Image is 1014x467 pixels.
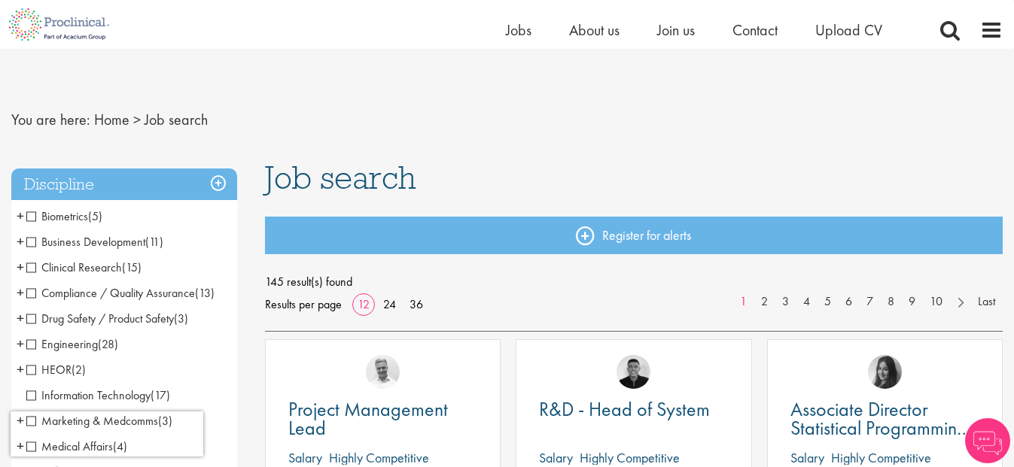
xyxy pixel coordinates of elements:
[569,20,620,40] a: About us
[880,293,902,311] a: 8
[539,396,710,422] span: R&D - Head of System
[26,336,118,352] span: Engineering
[174,311,188,326] span: (3)
[122,259,142,275] span: (15)
[11,168,237,201] h3: Discipline
[329,449,429,466] p: Highly Competitive
[790,396,973,459] span: Associate Director Statistical Programming, Oncology
[265,271,1003,293] span: 145 result(s) found
[145,234,163,250] span: (11)
[970,293,1003,311] a: Last
[26,311,174,326] span: Drug Safety / Product Safety
[133,110,141,129] span: >
[94,110,129,129] a: breadcrumb link
[72,362,86,378] span: (2)
[790,449,824,466] span: Salary
[404,296,428,312] a: 36
[539,449,573,466] span: Salary
[26,259,122,275] span: Clinical Research
[815,20,882,40] a: Upload CV
[17,256,24,278] span: +
[366,355,400,389] img: Joshua Bye
[657,20,695,40] a: Join us
[580,449,680,466] p: Highly Competitive
[617,355,650,389] img: Christian Andersen
[732,293,754,311] a: 1
[378,296,401,312] a: 24
[26,208,102,224] span: Biometrics
[17,358,24,381] span: +
[506,20,531,40] a: Jobs
[17,307,24,329] span: +
[26,387,151,403] span: Information Technology
[98,336,118,352] span: (28)
[790,400,979,438] a: Associate Director Statistical Programming, Oncology
[17,409,24,432] span: +
[26,259,142,275] span: Clinical Research
[831,449,931,466] p: Highly Competitive
[965,418,1010,463] img: Chatbot
[151,387,170,403] span: (17)
[288,400,477,438] a: Project Management Lead
[88,208,102,224] span: (5)
[352,296,375,312] a: 12
[868,355,902,389] img: Heidi Hennigan
[265,293,342,316] span: Results per page
[901,293,923,311] a: 9
[11,110,90,129] span: You are here:
[26,234,163,250] span: Business Development
[922,293,950,311] a: 10
[26,336,98,352] span: Engineering
[265,157,416,198] span: Job search
[288,396,448,441] span: Project Management Lead
[26,387,170,403] span: Information Technology
[775,293,796,311] a: 3
[26,362,72,378] span: HEOR
[838,293,860,311] a: 6
[26,311,188,326] span: Drug Safety / Product Safety
[17,332,24,355] span: +
[796,293,818,311] a: 4
[817,293,839,311] a: 5
[265,217,1003,254] a: Register for alerts
[26,208,88,224] span: Biometrics
[17,230,24,253] span: +
[288,449,322,466] span: Salary
[754,293,775,311] a: 2
[859,293,881,311] a: 7
[17,281,24,304] span: +
[26,234,145,250] span: Business Development
[26,362,86,378] span: HEOR
[26,285,195,301] span: Compliance / Quality Assurance
[11,411,203,456] iframe: reCAPTCHA
[26,285,215,301] span: Compliance / Quality Assurance
[539,400,728,419] a: R&D - Head of System
[195,285,215,301] span: (13)
[732,20,778,40] a: Contact
[17,205,24,227] span: +
[145,110,208,129] span: Job search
